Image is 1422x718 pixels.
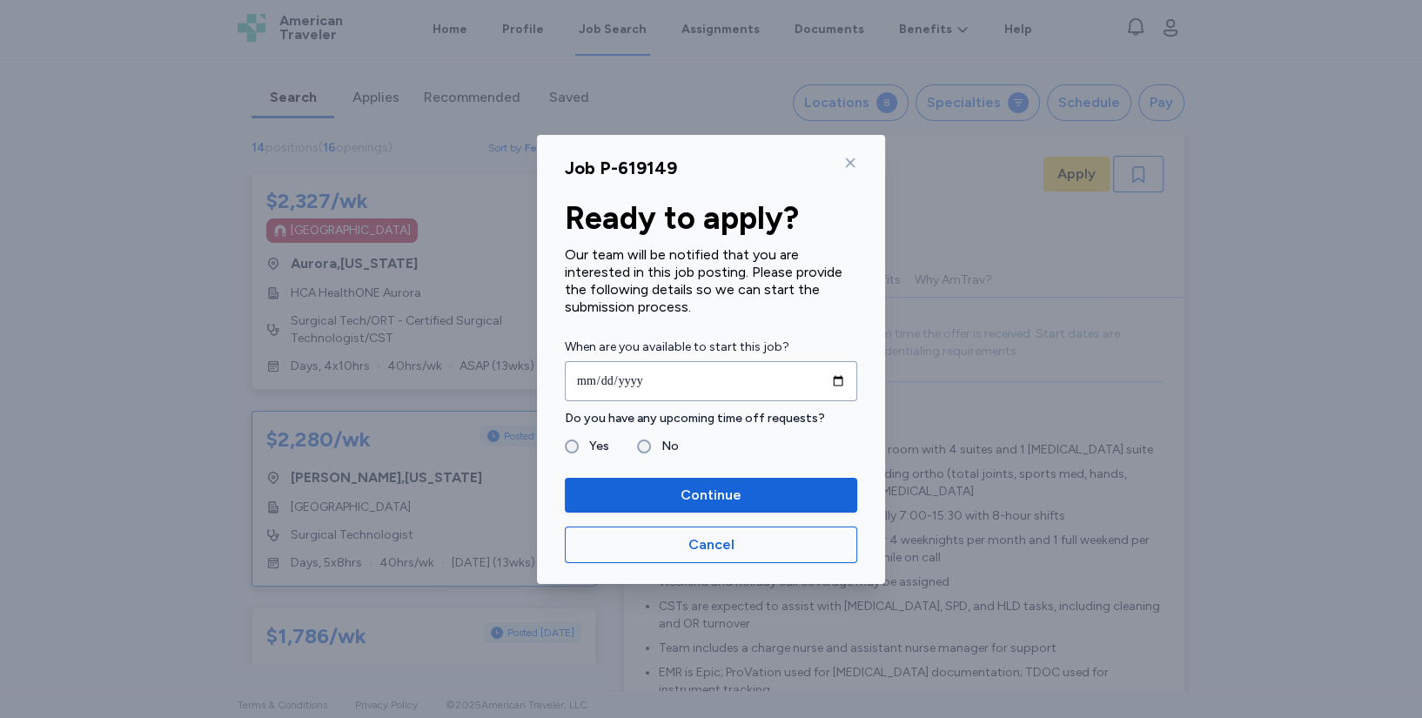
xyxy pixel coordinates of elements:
[565,408,857,429] label: Do you have any upcoming time off requests?
[565,201,857,236] div: Ready to apply?
[681,485,741,506] span: Continue
[565,246,857,316] div: Our team will be notified that you are interested in this job posting. Please provide the followi...
[579,436,609,457] label: Yes
[651,436,679,457] label: No
[565,337,857,358] label: When are you available to start this job?
[565,156,677,180] div: Job P-619149
[688,534,734,555] span: Cancel
[565,478,857,513] button: Continue
[565,527,857,563] button: Cancel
